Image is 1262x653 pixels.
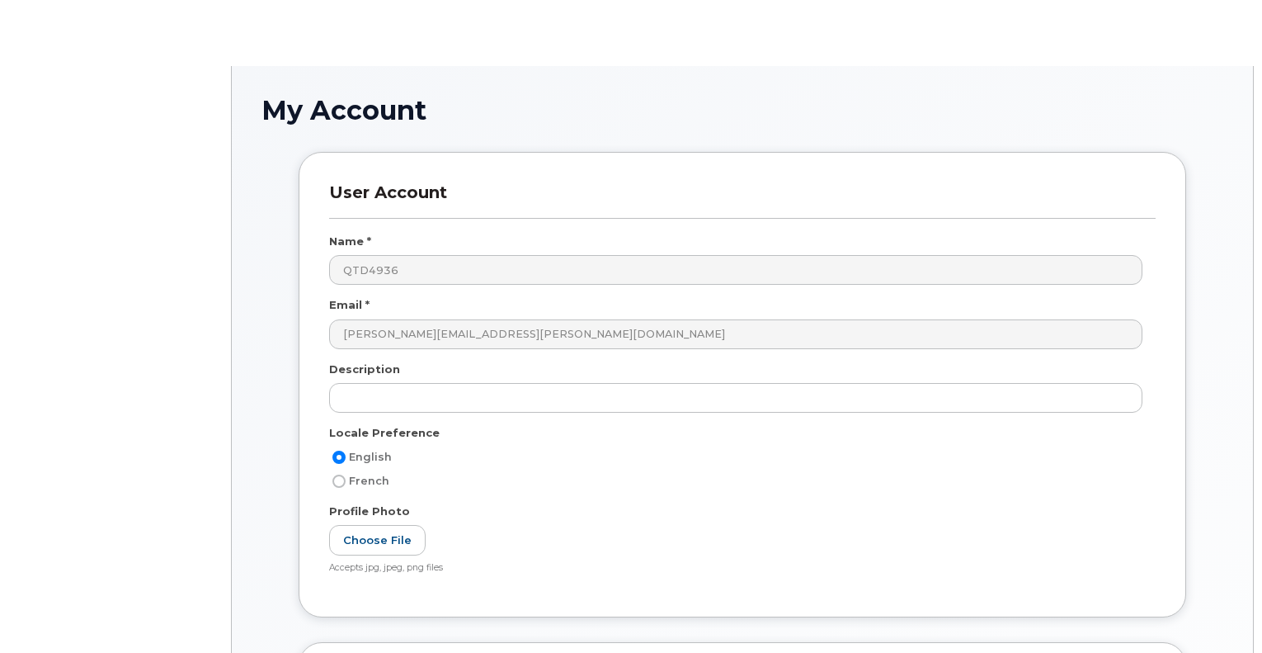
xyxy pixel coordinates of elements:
[349,451,392,463] span: English
[329,362,400,377] label: Description
[349,475,389,487] span: French
[329,425,440,441] label: Locale Preference
[329,182,1156,218] h3: User Account
[332,475,346,488] input: French
[329,234,371,249] label: Name *
[329,504,410,519] label: Profile Photo
[329,297,370,313] label: Email *
[329,562,1142,575] div: Accepts jpg, jpeg, png files
[261,96,1223,125] h1: My Account
[329,525,426,556] label: Choose File
[332,451,346,464] input: English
